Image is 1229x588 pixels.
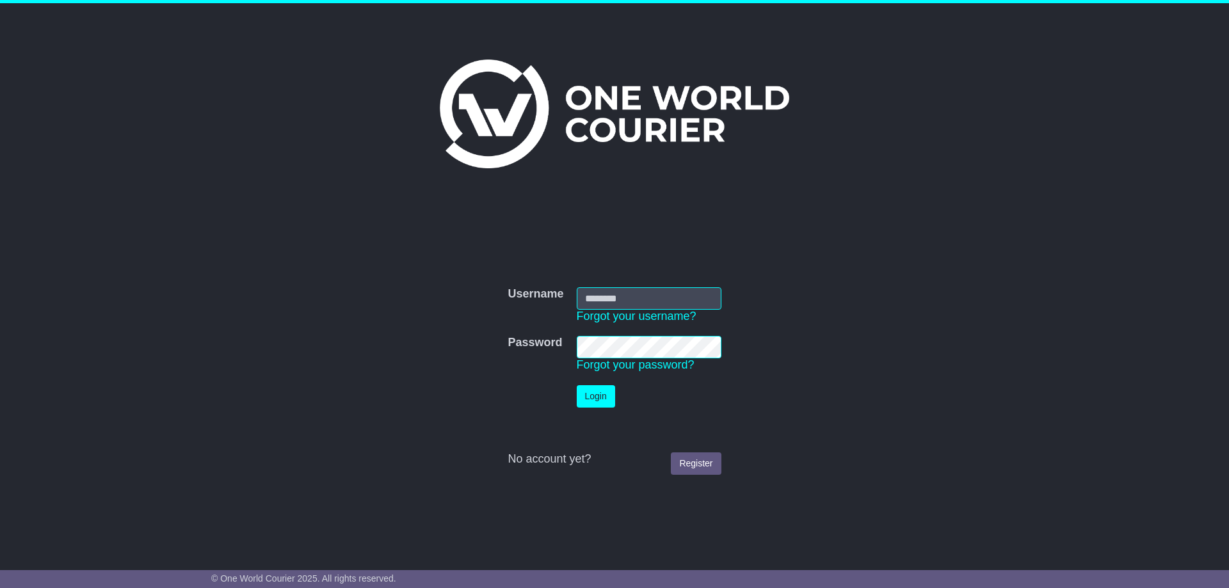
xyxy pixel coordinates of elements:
a: Forgot your password? [577,358,695,371]
img: One World [440,60,789,168]
span: © One World Courier 2025. All rights reserved. [211,573,396,584]
button: Login [577,385,615,408]
label: Username [508,287,563,301]
div: No account yet? [508,452,721,466]
label: Password [508,336,562,350]
a: Forgot your username? [577,310,696,322]
a: Register [671,452,721,475]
